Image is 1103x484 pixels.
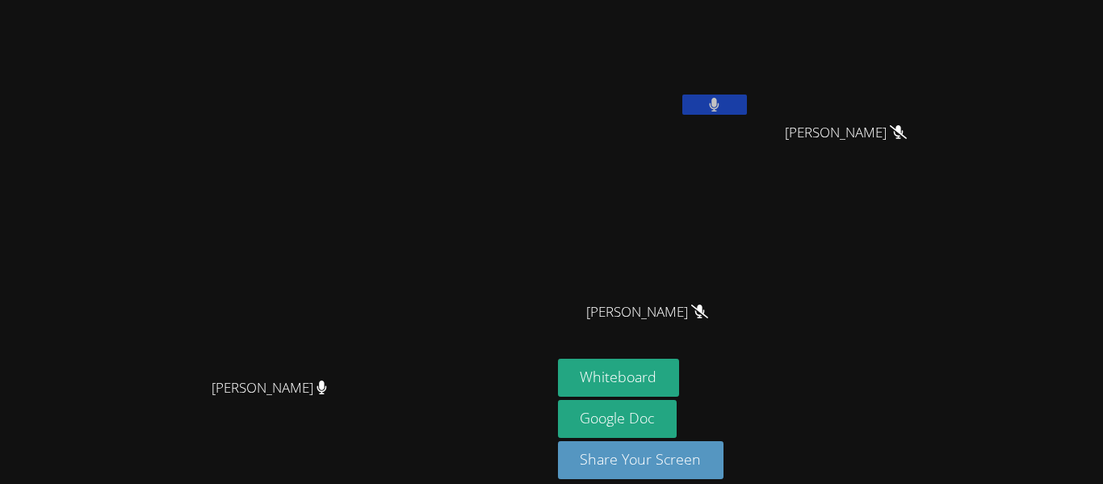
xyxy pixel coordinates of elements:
[558,441,724,479] button: Share Your Screen
[558,359,680,397] button: Whiteboard
[586,301,708,324] span: [PERSON_NAME]
[785,121,907,145] span: [PERSON_NAME]
[212,377,327,400] span: [PERSON_NAME]
[558,400,677,438] a: Google Doc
